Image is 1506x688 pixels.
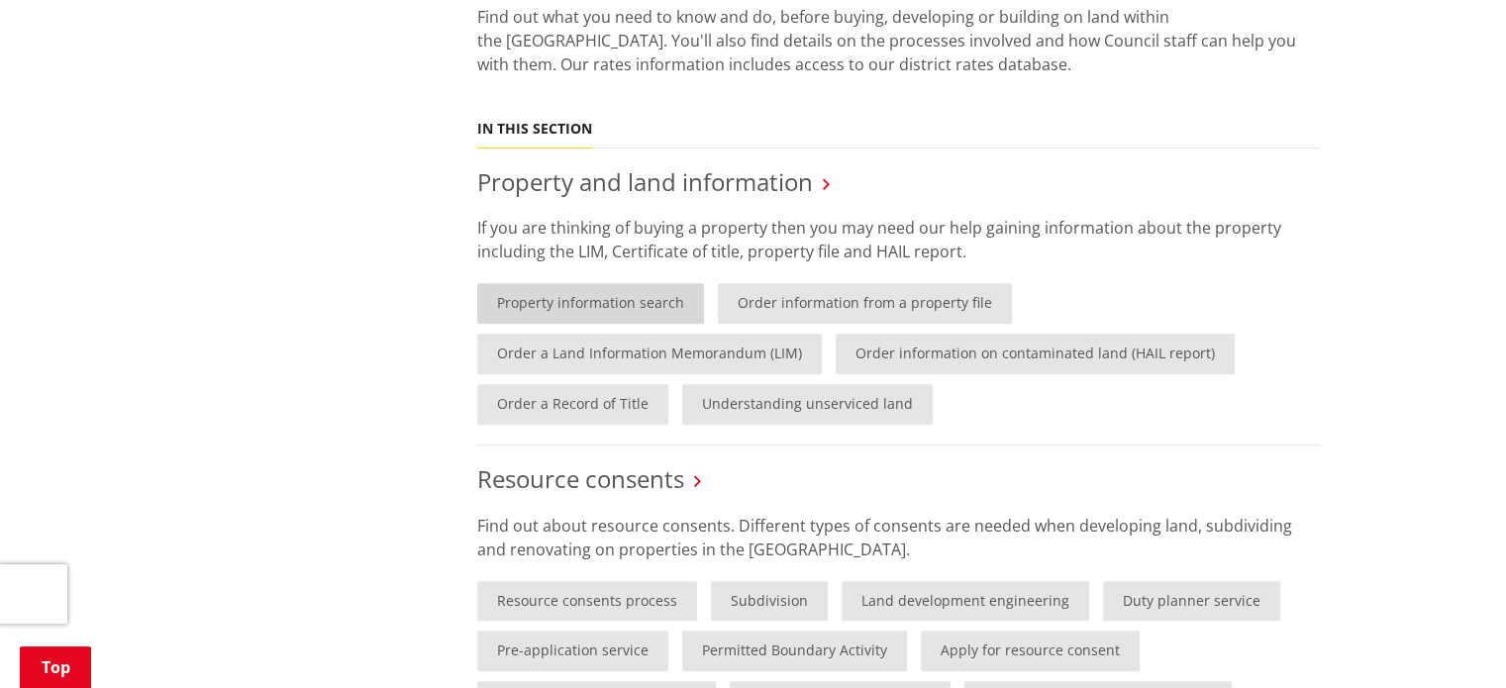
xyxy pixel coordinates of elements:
[682,384,933,425] a: Understanding unserviced land
[477,165,813,198] a: Property and land information
[477,334,822,374] a: Order a Land Information Memorandum (LIM)
[842,581,1089,622] a: Land development engineering
[1103,581,1280,622] a: Duty planner service
[477,462,684,495] a: Resource consents
[836,334,1235,374] a: Order information on contaminated land (HAIL report)
[477,121,592,138] h5: In this section
[477,283,704,324] a: Property information search
[477,514,1321,561] p: Find out about resource consents. Different types of consents are needed when developing land, su...
[477,384,668,425] a: Order a Record of Title
[682,631,907,671] a: Permitted Boundary Activity
[477,631,668,671] a: Pre-application service
[477,216,1321,263] p: If you are thinking of buying a property then you may need our help gaining information about the...
[718,283,1012,324] a: Order information from a property file
[1415,605,1486,676] iframe: Messenger Launcher
[20,646,91,688] a: Top
[921,631,1140,671] a: Apply for resource consent
[711,581,828,622] a: Subdivision
[477,581,697,622] a: Resource consents process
